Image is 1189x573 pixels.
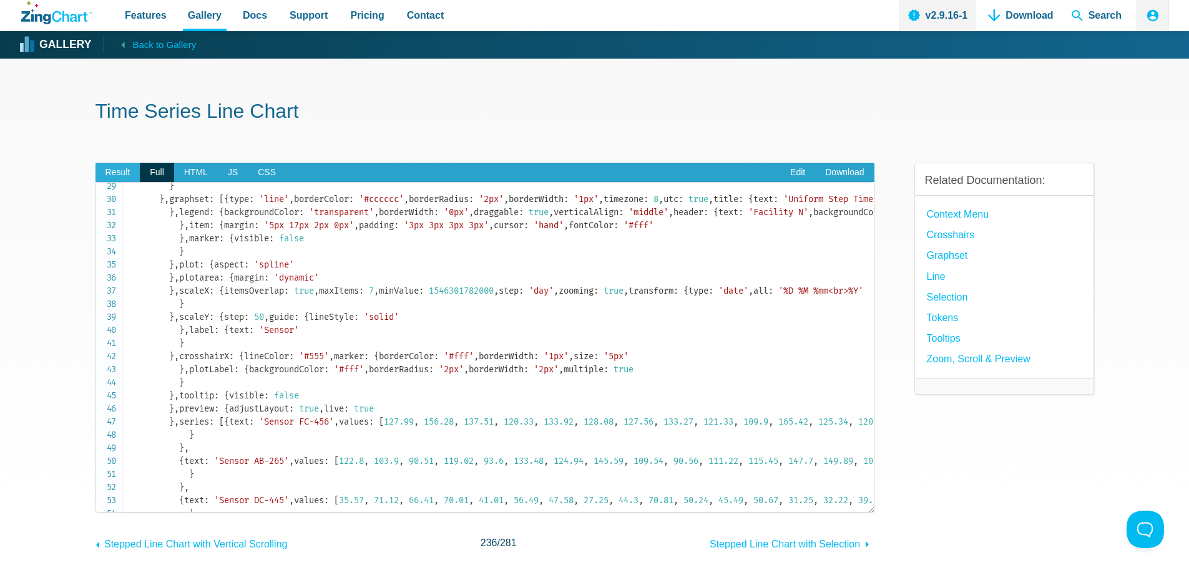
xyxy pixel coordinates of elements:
[584,456,589,466] span: ,
[179,220,184,231] span: }
[778,456,783,466] span: ,
[104,539,288,549] span: Stepped Line Chart with Vertical Scrolling
[743,417,768,427] span: 109.9
[254,259,294,270] span: 'spline'
[324,456,329,466] span: :
[653,194,658,205] span: 8
[569,351,574,362] span: ,
[469,194,474,205] span: :
[174,163,218,183] span: HTML
[334,495,339,506] span: [
[169,403,174,414] span: }
[574,417,579,427] span: ,
[289,495,294,506] span: ,
[164,194,169,205] span: ,
[534,351,539,362] span: :
[444,495,469,506] span: 70.01
[209,194,214,205] span: :
[289,351,294,362] span: :
[399,456,404,466] span: ,
[125,7,167,24] span: Features
[209,417,214,427] span: :
[264,220,354,231] span: '5px 17px 2px 0px'
[334,417,339,427] span: ,
[474,351,479,362] span: ,
[768,286,773,296] span: :
[339,456,364,466] span: 122.8
[249,194,254,205] span: :
[169,417,174,427] span: }
[290,7,328,24] span: Support
[474,456,479,466] span: ,
[544,417,574,427] span: 133.92
[434,456,439,466] span: ,
[324,364,329,375] span: :
[703,417,733,427] span: 121.33
[214,390,219,401] span: :
[698,456,703,466] span: ,
[179,364,184,375] span: }
[269,233,274,244] span: :
[364,312,399,322] span: 'solid'
[494,417,499,427] span: ,
[504,194,509,205] span: ,
[369,286,374,296] span: 7
[434,351,439,362] span: :
[614,417,619,427] span: ,
[823,456,853,466] span: 149.89
[519,286,524,296] span: :
[224,325,229,335] span: {
[534,417,539,427] span: ,
[693,417,698,427] span: ,
[254,220,259,231] span: :
[768,417,773,427] span: ,
[748,194,753,205] span: {
[219,233,224,244] span: :
[544,351,569,362] span: '1px'
[174,417,179,427] span: ,
[179,299,184,309] span: }
[184,364,189,375] span: ,
[624,220,653,231] span: '#fff'
[708,456,738,466] span: 111.22
[703,207,708,218] span: :
[858,417,883,427] span: 120.5
[169,390,174,401] span: }
[544,456,549,466] span: ,
[243,7,267,24] span: Docs
[204,456,209,466] span: :
[584,417,614,427] span: 128.08
[484,456,504,466] span: 93.6
[364,351,369,362] span: :
[169,351,174,362] span: }
[710,539,860,549] span: Stepped Line Chart with Selection
[304,312,309,322] span: {
[21,1,92,24] a: ZingChart Logo. Click to return to the homepage
[259,194,289,205] span: 'line'
[279,233,304,244] span: false
[169,259,174,270] span: }
[708,194,713,205] span: ,
[359,194,404,205] span: '#cccccc'
[169,181,174,191] span: }
[374,456,399,466] span: 103.9
[614,364,634,375] span: true
[773,194,778,205] span: :
[179,443,184,453] span: }
[229,351,234,362] span: :
[927,226,974,243] a: Crosshairs
[239,351,244,362] span: {
[748,456,778,466] span: 115.45
[469,207,474,218] span: ,
[594,286,599,296] span: :
[274,272,319,283] span: 'dynamic'
[454,417,459,427] span: ,
[219,312,224,322] span: {
[927,247,968,264] a: Graphset
[738,194,743,205] span: :
[174,272,179,283] span: ,
[179,233,184,244] span: }
[494,286,499,296] span: ,
[519,207,524,218] span: :
[294,312,299,322] span: :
